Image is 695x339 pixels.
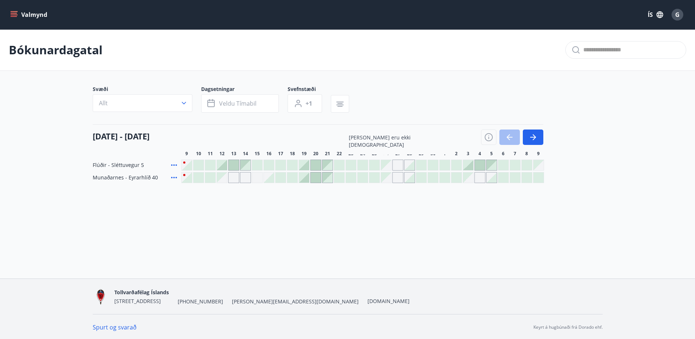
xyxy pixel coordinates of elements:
[114,298,161,305] span: [STREET_ADDRESS]
[93,131,149,142] h4: [DATE] - [DATE]
[278,151,283,157] span: 17
[228,172,239,183] div: Gráir dagar eru ekki bókanlegir
[644,8,667,21] button: ÍS
[537,151,540,157] span: 9
[533,324,603,331] p: Keyrt á hugbúnaði frá Dorado ehf.
[381,172,392,183] div: Gráir dagar eru ekki bókanlegir
[99,99,108,107] span: Allt
[490,151,493,157] span: 5
[288,85,331,94] span: Svefnstæði
[337,151,342,157] span: 22
[290,151,295,157] span: 18
[201,94,279,113] button: Veldu tímabil
[266,151,271,157] span: 16
[231,151,236,157] span: 13
[93,323,137,331] a: Spurt og svarað
[9,42,103,58] p: Bókunardagatal
[313,151,318,157] span: 20
[467,151,469,157] span: 3
[232,298,359,305] span: [PERSON_NAME][EMAIL_ADDRESS][DOMAIN_NAME]
[93,94,192,112] button: Allt
[114,289,169,296] span: Tollvarðafélag Íslands
[219,99,256,107] span: Veldu tímabil
[669,6,686,23] button: G
[675,11,680,19] span: G
[302,151,307,157] span: 19
[502,151,504,157] span: 6
[93,161,144,169] span: Flúðir - Sléttuvegur 5
[252,172,263,183] div: Gráir dagar eru ekki bókanlegir
[325,151,330,157] span: 21
[343,128,453,154] div: [PERSON_NAME] eru ekki [DEMOGRAPHIC_DATA]
[478,151,481,157] span: 4
[93,289,108,305] img: gNGvRfkBpV9U19LDnqSDIKdSC1DjkwNjNalYspOh.png
[178,298,223,305] span: [PHONE_NUMBER]
[514,151,516,157] span: 7
[455,151,458,157] span: 2
[306,99,312,107] span: +1
[288,94,322,113] button: +1
[196,151,201,157] span: 10
[474,172,485,183] div: Gráir dagar eru ekki bókanlegir
[93,85,201,94] span: Svæði
[367,298,410,305] a: [DOMAIN_NAME]
[208,151,213,157] span: 11
[93,174,158,181] span: Munaðarnes - Eyrarhlíð 40
[217,172,228,183] div: Gráir dagar eru ekki bókanlegir
[463,172,474,183] div: Gráir dagar eru ekki bókanlegir
[533,160,544,171] div: Gráir dagar eru ekki bókanlegir
[219,151,225,157] span: 12
[392,172,403,183] div: Gráir dagar eru ekki bókanlegir
[185,151,188,157] span: 9
[9,8,50,21] button: menu
[392,160,403,171] div: Gráir dagar eru ekki bókanlegir
[525,151,528,157] span: 8
[243,151,248,157] span: 14
[255,151,260,157] span: 15
[381,160,392,171] div: Gráir dagar eru ekki bókanlegir
[201,85,288,94] span: Dagsetningar
[240,172,251,183] div: Gráir dagar eru ekki bókanlegir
